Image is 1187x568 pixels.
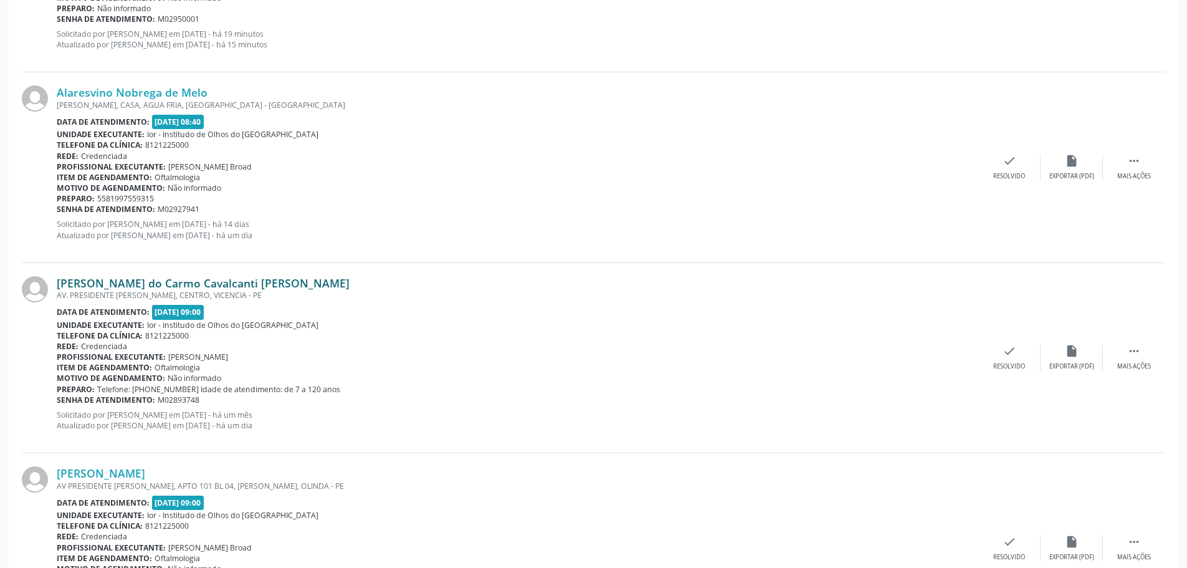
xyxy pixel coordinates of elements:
[22,466,48,493] img: img
[57,466,145,480] a: [PERSON_NAME]
[152,496,204,510] span: [DATE] 09:00
[155,362,200,373] span: Oftalmologia
[168,542,252,553] span: [PERSON_NAME] Broad
[993,553,1025,562] div: Resolvido
[57,14,155,24] b: Senha de atendimento:
[1049,172,1094,181] div: Exportar (PDF)
[158,395,199,405] span: M02893748
[57,204,155,214] b: Senha de atendimento:
[152,115,204,129] span: [DATE] 08:40
[57,29,978,50] p: Solicitado por [PERSON_NAME] em [DATE] - há 19 minutos Atualizado por [PERSON_NAME] em [DATE] - h...
[57,85,207,99] a: Alaresvino Nobrega de Melo
[57,183,165,193] b: Motivo de agendamento:
[1127,154,1141,168] i: 
[1003,535,1016,549] i: check
[57,341,79,352] b: Rede:
[57,481,978,491] div: AV PRESIDENTE [PERSON_NAME], APTO 101 BL 04, [PERSON_NAME], OLINDA - PE
[1065,344,1079,358] i: insert_drive_file
[152,305,204,319] span: [DATE] 09:00
[22,85,48,112] img: img
[145,330,189,341] span: 8121225000
[57,542,166,553] b: Profissional executante:
[993,172,1025,181] div: Resolvido
[57,395,155,405] b: Senha de atendimento:
[57,521,143,531] b: Telefone da clínica:
[168,161,252,172] span: [PERSON_NAME] Broad
[147,320,318,330] span: Ior - Institudo de Olhos do [GEOGRAPHIC_DATA]
[1127,535,1141,549] i: 
[158,204,199,214] span: M02927941
[1117,362,1151,371] div: Mais ações
[57,193,95,204] b: Preparo:
[22,276,48,302] img: img
[81,341,127,352] span: Credenciada
[57,373,165,383] b: Motivo de agendamento:
[57,3,95,14] b: Preparo:
[57,117,150,127] b: Data de atendimento:
[57,219,978,240] p: Solicitado por [PERSON_NAME] em [DATE] - há 14 dias Atualizado por [PERSON_NAME] em [DATE] - há u...
[57,100,978,110] div: [PERSON_NAME], CASA, AGUA FRIA, [GEOGRAPHIC_DATA] - [GEOGRAPHIC_DATA]
[57,320,145,330] b: Unidade executante:
[57,276,350,290] a: [PERSON_NAME] do Carmo Cavalcanti [PERSON_NAME]
[81,531,127,542] span: Credenciada
[57,510,145,521] b: Unidade executante:
[1049,362,1094,371] div: Exportar (PDF)
[1117,553,1151,562] div: Mais ações
[57,140,143,150] b: Telefone da clínica:
[1065,535,1079,549] i: insert_drive_file
[1049,553,1094,562] div: Exportar (PDF)
[993,362,1025,371] div: Resolvido
[147,510,318,521] span: Ior - Institudo de Olhos do [GEOGRAPHIC_DATA]
[57,553,152,564] b: Item de agendamento:
[145,140,189,150] span: 8121225000
[57,161,166,172] b: Profissional executante:
[155,553,200,564] span: Oftalmologia
[97,193,154,204] span: 5581997559315
[168,183,221,193] span: Não informado
[1117,172,1151,181] div: Mais ações
[97,3,151,14] span: Não informado
[1127,344,1141,358] i: 
[147,129,318,140] span: Ior - Institudo de Olhos do [GEOGRAPHIC_DATA]
[158,14,199,24] span: M02950001
[57,330,143,341] b: Telefone da clínica:
[1003,344,1016,358] i: check
[57,410,978,431] p: Solicitado por [PERSON_NAME] em [DATE] - há um mês Atualizado por [PERSON_NAME] em [DATE] - há um...
[57,362,152,373] b: Item de agendamento:
[57,129,145,140] b: Unidade executante:
[57,352,166,362] b: Profissional executante:
[155,172,200,183] span: Oftalmologia
[168,373,221,383] span: Não informado
[81,151,127,161] span: Credenciada
[57,531,79,542] b: Rede:
[57,307,150,317] b: Data de atendimento:
[57,172,152,183] b: Item de agendamento:
[97,384,340,395] span: Telefone: [PHONE_NUMBER] Idade de atendimento: de 7 a 120 anos
[145,521,189,531] span: 8121225000
[1003,154,1016,168] i: check
[168,352,228,362] span: [PERSON_NAME]
[57,498,150,508] b: Data de atendimento:
[57,384,95,395] b: Preparo:
[57,290,978,301] div: AV. PRESIDENTE [PERSON_NAME], CENTRO, VICENCIA - PE
[57,151,79,161] b: Rede:
[1065,154,1079,168] i: insert_drive_file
